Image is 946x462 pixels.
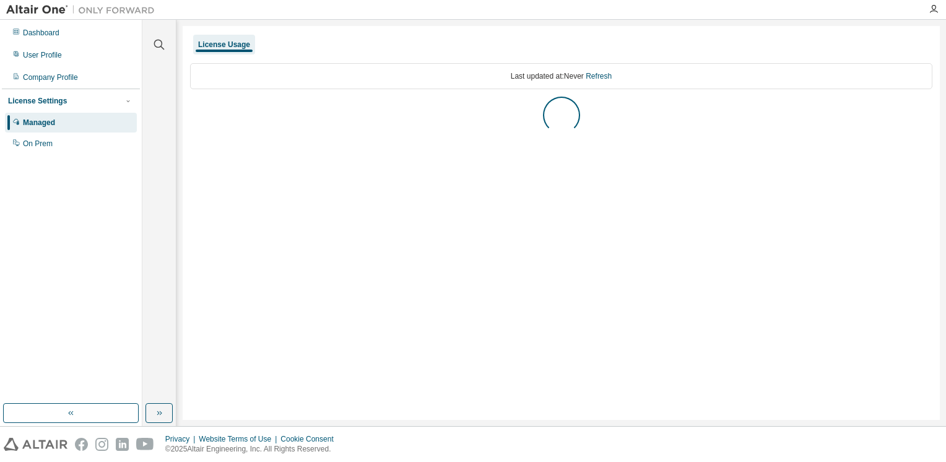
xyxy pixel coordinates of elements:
[75,438,88,451] img: facebook.svg
[4,438,67,451] img: altair_logo.svg
[586,72,612,81] a: Refresh
[199,434,280,444] div: Website Terms of Use
[8,96,67,106] div: License Settings
[23,72,78,82] div: Company Profile
[23,118,55,128] div: Managed
[198,40,250,50] div: License Usage
[190,63,932,89] div: Last updated at: Never
[165,444,341,455] p: © 2025 Altair Engineering, Inc. All Rights Reserved.
[165,434,199,444] div: Privacy
[23,50,62,60] div: User Profile
[116,438,129,451] img: linkedin.svg
[6,4,161,16] img: Altair One
[136,438,154,451] img: youtube.svg
[95,438,108,451] img: instagram.svg
[23,139,53,149] div: On Prem
[280,434,341,444] div: Cookie Consent
[23,28,59,38] div: Dashboard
